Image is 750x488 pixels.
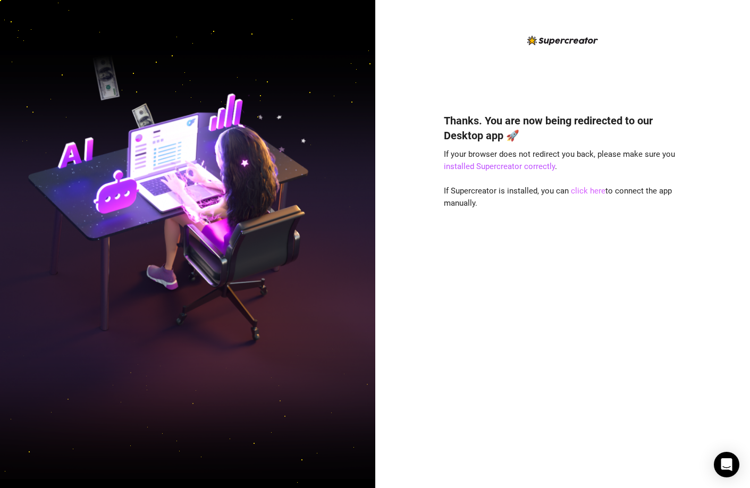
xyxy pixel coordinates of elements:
span: If your browser does not redirect you back, please make sure you . [444,149,675,172]
h4: Thanks. You are now being redirected to our Desktop app 🚀 [444,113,681,143]
a: installed Supercreator correctly [444,162,555,171]
img: logo-BBDzfeDw.svg [527,36,598,45]
div: Open Intercom Messenger [714,452,739,477]
span: If Supercreator is installed, you can to connect the app manually. [444,186,672,208]
a: click here [571,186,605,196]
